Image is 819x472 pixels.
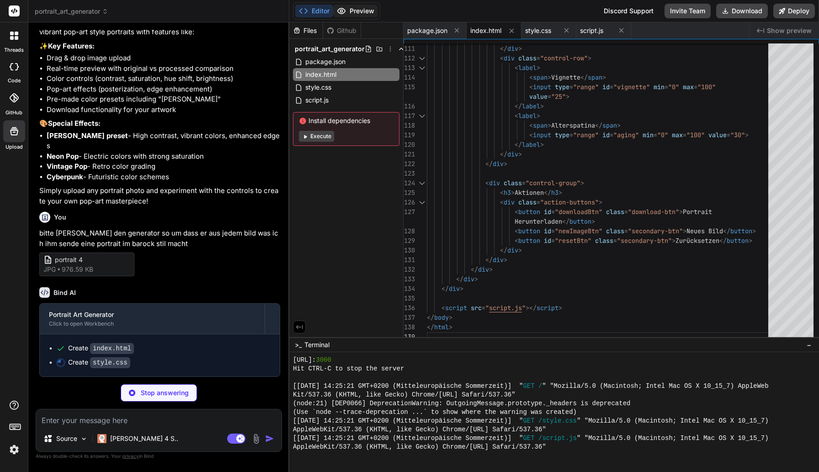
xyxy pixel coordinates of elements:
span: > [683,227,686,235]
span: > [580,179,584,187]
span: div [449,284,460,293]
span: > [489,265,493,274]
span: value [529,92,548,101]
span: > [566,92,569,101]
span: = [624,208,628,216]
span: = [613,236,617,245]
p: Always double-check its answers. Your in Bind [36,452,282,461]
button: Editor [295,5,333,17]
img: icon [265,434,274,443]
div: 132 [404,265,415,274]
span: "range" [573,83,599,91]
p: 🎨 [39,118,280,129]
img: attachment [251,434,261,444]
span: script [537,304,558,312]
span: jpg [43,265,56,274]
span: < [441,304,445,312]
span: h3 [551,188,558,197]
span: div [504,198,515,206]
span: = [537,54,540,62]
span: max [683,83,694,91]
button: Preview [333,5,378,17]
span: = [482,304,485,312]
span: Terminal [304,340,330,349]
span: " "Mozilla/5.0 (Macintosh; Intel Mac OS X 10_15_7) [577,417,769,425]
span: min [654,83,665,91]
p: Stop answering [141,388,189,397]
span: Portrait [683,208,712,216]
div: 128 [404,226,415,236]
span: [[DATE] 14:25:21 GMT+0200 (Mitteleuropäische Sommerzeit)] " [293,434,523,443]
div: 130 [404,246,415,255]
span: = [683,131,686,139]
label: threads [4,46,24,54]
span: [URL]: [293,356,316,365]
span: = [727,131,730,139]
span: > [752,227,756,235]
div: 129 [404,236,415,246]
span: "100" [697,83,716,91]
span: − [807,340,812,349]
span: /style.css [538,417,577,425]
span: > [540,140,544,149]
div: 116 [404,102,415,111]
span: > [558,304,562,312]
span: Herunterladen [515,217,562,225]
span: < [529,83,533,91]
span: script.js [489,304,522,312]
span: label [518,64,537,72]
span: label [522,102,540,110]
span: > [749,236,752,245]
span: index.html [470,26,501,35]
span: button [518,227,540,235]
span: /script.js [538,434,577,443]
span: > [474,275,478,283]
span: "resetBtn" [555,236,591,245]
span: > [591,217,595,225]
img: Claude 4 Sonnet [97,434,106,443]
span: " [485,304,489,312]
label: code [8,77,21,85]
span: "aging" [613,131,639,139]
span: "30" [730,131,745,139]
span: > [511,188,515,197]
li: Pre-made color presets including "[PERSON_NAME]" [47,94,280,105]
div: Portrait Art Generator [49,310,255,319]
li: Pop-art effects (posterization, edge enhancement) [47,84,280,95]
span: value [708,131,727,139]
span: min [643,131,654,139]
span: privacy [122,453,139,459]
h6: Bind AI [53,288,76,297]
span: > [504,256,507,264]
code: index.html [90,343,134,354]
div: Create [68,343,134,353]
span: </ [485,256,493,264]
span: index.html [304,69,337,80]
span: >_ [295,340,302,349]
span: type [555,83,569,91]
span: </ [562,217,569,225]
span: "0" [657,131,668,139]
span: Zurücksetzen [675,236,719,245]
div: 124 [404,178,415,188]
span: "control-group" [526,179,580,187]
div: Create [68,358,130,367]
img: Pick Models [80,435,88,443]
span: "action-buttons" [540,198,599,206]
span: style.css [304,82,332,93]
span: div [463,275,474,283]
span: "control-row" [540,54,588,62]
span: " "Mozilla/5.0 (Macintosh; Intel Mac OS X 10_15_7) [577,434,769,443]
label: Upload [5,143,23,151]
span: GET [523,382,534,391]
span: div [507,44,518,53]
span: Show preview [767,26,812,35]
span: "100" [686,131,705,139]
div: Files [289,26,323,35]
span: html [434,323,449,331]
span: button [569,217,591,225]
span: < [529,131,533,139]
span: = [610,83,613,91]
span: </ [515,102,522,110]
li: - Futuristic color schemes [47,172,280,182]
